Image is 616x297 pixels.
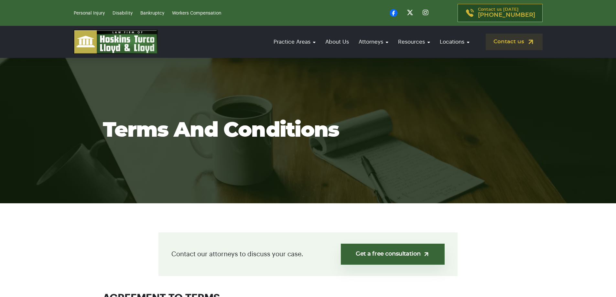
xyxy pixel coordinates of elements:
a: Practice Areas [270,33,319,51]
div: Contact our attorneys to discuss your case. [158,232,458,276]
a: Personal Injury [74,11,105,16]
a: Disability [113,11,133,16]
a: Get a free consultation [341,244,445,265]
span: [PHONE_NUMBER] [478,12,535,18]
a: Attorneys [355,33,392,51]
a: About Us [322,33,352,51]
h1: Terms And Conditions [103,119,513,142]
a: Contact us [486,34,543,50]
a: Contact us [DATE][PHONE_NUMBER] [458,4,543,22]
a: Locations [437,33,473,51]
a: Resources [395,33,433,51]
a: Bankruptcy [140,11,164,16]
p: Contact us [DATE] [478,7,535,18]
img: arrow-up-right-light.svg [423,251,430,258]
a: Workers Compensation [172,11,221,16]
img: logo [74,30,158,54]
